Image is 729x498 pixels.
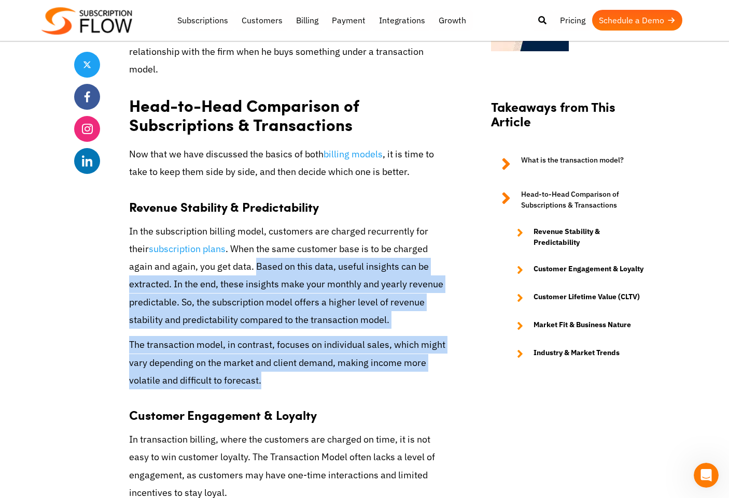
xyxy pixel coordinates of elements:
a: Customer Lifetime Value (CLTV) [507,291,644,304]
a: Head-to-Head Comparison of Subscriptions & Transactions [491,189,644,211]
strong: Customer Engagement & Loyalty [534,263,643,276]
a: subscription plans [149,243,226,255]
a: Market Fit & Business Nature [507,319,644,332]
strong: Revenue Stability & Predictability [129,198,319,215]
a: Schedule a Demo [592,10,682,31]
a: billing models [324,148,383,160]
a: Industry & Market Trends [507,347,644,360]
h2: Takeaways from This Article [491,99,644,140]
a: Pricing [553,10,592,31]
a: Customers [235,10,289,31]
img: Subscriptionflow [41,7,132,35]
iframe: Intercom live chat [694,463,719,488]
a: Subscriptions [171,10,235,31]
strong: Market Fit & Business Nature [534,319,631,332]
strong: Industry & Market Trends [534,347,620,360]
a: Billing [289,10,325,31]
a: Growth [432,10,473,31]
h2: Head-to-Head Comparison of Subscriptions & Transactions [129,85,448,137]
p: The transaction model, in contrast, focuses on individual sales, which might vary depending on th... [129,336,448,389]
strong: Revenue Stability & Predictability [534,226,644,248]
p: In the subscription billing model, customers are charged recurrently for their . When the same cu... [129,223,448,329]
strong: Customer Engagement & Loyalty [129,406,317,423]
p: Now that we have discussed the basics of both , it is time to take to keep them side by side, and... [129,145,448,181]
a: What is the transaction model? [491,155,644,173]
a: Integrations [372,10,432,31]
a: Customer Engagement & Loyalty [507,263,644,276]
a: Revenue Stability & Predictability [507,226,644,248]
strong: Customer Lifetime Value (CLTV) [534,291,640,304]
a: Payment [325,10,372,31]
